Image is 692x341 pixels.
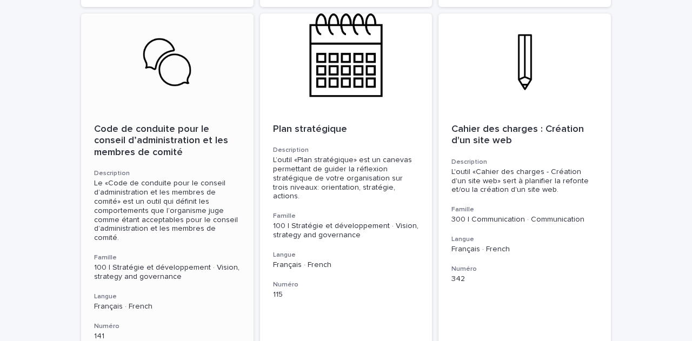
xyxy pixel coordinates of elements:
h3: Description [273,146,420,155]
div: Le «Code de conduite pour le conseil d’administration et les membres de comité» est un outil qui ... [94,179,241,243]
div: L'outil «Cahier des charges - Création d'un site web» sert à planifier la refonte et/ou la créati... [451,168,598,195]
p: 100 | Stratégie et développement · Vision, strategy and governance [94,263,241,282]
p: 100 | Stratégie et développement · Vision, strategy and governance [273,222,420,240]
div: L’outil «Plan stratégique» est un canevas permettant de guider la réflexion stratégique de votre ... [273,156,420,201]
h3: Numéro [273,280,420,289]
h3: Numéro [451,265,598,273]
p: 115 [273,290,420,299]
p: Français · French [273,260,420,270]
h3: Numéro [94,322,241,331]
p: Français · French [94,302,241,311]
h3: Description [94,169,241,178]
h3: Famille [273,212,420,220]
h3: Langue [451,235,598,244]
h3: Langue [273,251,420,259]
p: 342 [451,275,598,284]
h3: Famille [451,205,598,214]
p: 141 [94,332,241,341]
p: Plan stratégique [273,124,420,136]
h3: Description [451,158,598,166]
p: Code de conduite pour le conseil d’administration et les membres de comité [94,124,241,159]
p: Français · French [451,245,598,254]
h3: Famille [94,253,241,262]
p: 300 | Communication · Communication [451,215,598,224]
p: Cahier des charges : Création d'un site web [451,124,598,147]
h3: Langue [94,292,241,301]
